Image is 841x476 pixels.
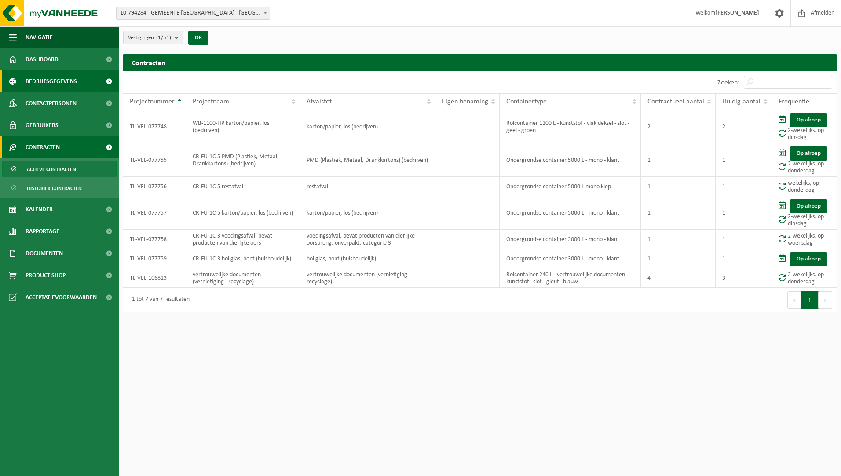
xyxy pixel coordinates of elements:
td: restafval [300,177,435,196]
span: 10-794284 - GEMEENTE BEVEREN - BEVEREN-WAAS [117,7,270,19]
td: 3 [716,268,772,288]
label: Zoeken: [717,79,739,86]
a: Historiek contracten [2,179,117,196]
span: Contracten [26,136,60,158]
span: Afvalstof [307,98,332,105]
td: Ondergrondse container 5000 L - mono - klant [500,143,641,177]
td: 1 [641,196,716,230]
td: Ondergrondse container 3000 L - mono - klant [500,230,641,249]
span: 10-794284 - GEMEENTE BEVEREN - BEVEREN-WAAS [116,7,270,20]
span: Containertype [506,98,547,105]
button: Vestigingen(1/51) [123,31,183,44]
span: Contactpersonen [26,92,77,114]
td: voedingsafval, bevat producten van dierlijke oorsprong, onverpakt, categorie 3 [300,230,435,249]
td: 1 [716,143,772,177]
span: Actieve contracten [27,161,76,178]
span: Historiek contracten [27,180,82,197]
td: 1 [641,230,716,249]
td: karton/papier, los (bedrijven) [300,196,435,230]
span: Rapportage [26,220,59,242]
td: TL-VEL-077759 [123,249,186,268]
td: 1 [641,249,716,268]
td: WB-1100-HP karton/papier, los (bedrijven) [186,110,300,143]
td: CR-FU-1C-3 hol glas, bont (huishoudelijk) [186,249,300,268]
a: Op afroep [790,252,827,266]
td: 1 [716,196,772,230]
td: 1 [716,249,772,268]
span: Bedrijfsgegevens [26,70,77,92]
td: 2-wekelijks, op dinsdag [772,110,837,143]
span: Vestigingen [128,31,171,44]
td: CR-FU-1C-3 voedingsafval, bevat producten van dierlijke oors [186,230,300,249]
td: Ondergrondse container 5000 L - mono - klant [500,196,641,230]
td: 2-wekelijks, op donderdag [772,268,837,288]
td: TL-VEL-077755 [123,143,186,177]
td: 2-wekelijks, op woensdag [772,230,837,249]
td: karton/papier, los (bedrijven) [300,110,435,143]
td: vertrouwelijke documenten (vernietiging - recyclage) [300,268,435,288]
count: (1/51) [156,35,171,40]
td: 2-wekelijks, op donderdag [772,143,837,177]
td: 2 [716,110,772,143]
td: CR-FU-1C-5 PMD (Plastiek, Metaal, Drankkartons) (bedrijven) [186,143,300,177]
td: vertrouwelijke documenten (vernietiging - recyclage) [186,268,300,288]
button: Next [819,291,832,309]
td: CR-FU-1C-5 restafval [186,177,300,196]
span: Dashboard [26,48,59,70]
td: 2-wekelijks, op dinsdag [772,196,837,230]
div: 1 tot 7 van 7 resultaten [128,292,190,308]
td: 1 [641,177,716,196]
td: hol glas, bont (huishoudelijk) [300,249,435,268]
td: Rolcontainer 1100 L - kunststof - vlak deksel - slot - geel - groen [500,110,641,143]
td: 1 [716,230,772,249]
td: Ondergrondse container 5000 L mono klep [500,177,641,196]
span: Eigen benaming [442,98,488,105]
span: Frequentie [779,98,809,105]
td: Ondergrondse container 3000 L - mono - klant [500,249,641,268]
span: Navigatie [26,26,53,48]
td: TL-VEL-077748 [123,110,186,143]
span: Documenten [26,242,63,264]
span: Huidig aantal [722,98,761,105]
td: CR-FU-1C-5 karton/papier, los (bedrijven) [186,196,300,230]
span: Gebruikers [26,114,59,136]
button: OK [188,31,208,45]
a: Op afroep [790,199,827,213]
td: 1 [716,177,772,196]
td: TL-VEL-077757 [123,196,186,230]
button: 1 [801,291,819,309]
h2: Contracten [123,54,837,71]
strong: [PERSON_NAME] [715,10,759,16]
span: Contractueel aantal [647,98,704,105]
span: Product Shop [26,264,66,286]
button: Previous [787,291,801,309]
td: Rolcontainer 240 L - vertrouwelijke documenten - kunststof - slot - gleuf - blauw [500,268,641,288]
td: wekelijks, op donderdag [772,177,837,196]
td: TL-VEL-077758 [123,230,186,249]
td: TL-VEL-077756 [123,177,186,196]
td: 1 [641,143,716,177]
a: Actieve contracten [2,161,117,177]
a: Op afroep [790,113,827,127]
td: TL-VEL-106813 [123,268,186,288]
span: Projectnummer [130,98,175,105]
td: PMD (Plastiek, Metaal, Drankkartons) (bedrijven) [300,143,435,177]
td: 4 [641,268,716,288]
span: Projectnaam [193,98,229,105]
a: Op afroep [790,146,827,161]
span: Acceptatievoorwaarden [26,286,97,308]
span: Kalender [26,198,53,220]
td: 2 [641,110,716,143]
